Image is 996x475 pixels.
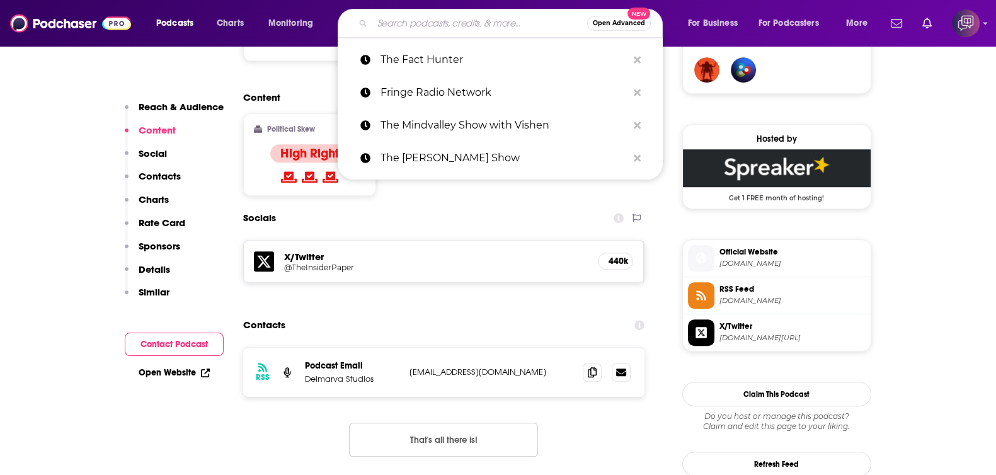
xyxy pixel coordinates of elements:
span: spreaker.com [719,296,866,306]
img: Podchaser - Follow, Share and Rate Podcasts [10,11,131,35]
a: Official Website[DOMAIN_NAME] [688,245,866,272]
span: Open Advanced [593,20,645,26]
span: For Business [688,14,738,32]
button: open menu [837,13,883,33]
p: Details [139,263,170,275]
h5: @TheInsiderPaper [284,263,486,272]
a: The Mindvalley Show with Vishen [338,109,663,142]
p: Sponsors [139,240,180,252]
a: Show notifications dropdown [886,13,907,34]
a: X/Twitter[DOMAIN_NAME][URL] [688,319,866,346]
button: open menu [260,13,329,33]
img: Spreaker Deal: Get 1 FREE month of hosting! [683,149,871,187]
button: Content [125,124,176,147]
button: Contacts [125,170,181,193]
a: Show notifications dropdown [917,13,937,34]
span: Podcasts [156,14,193,32]
p: Fringe Radio Network [381,76,627,109]
button: Social [125,147,167,171]
span: RSS Feed [719,283,866,295]
a: Open Website [139,367,210,378]
span: thefacthunter.com [719,259,866,268]
a: @TheInsiderPaper [284,263,588,272]
button: open menu [679,13,753,33]
span: Charts [217,14,244,32]
p: The Mindvalley Show with Vishen [381,109,627,142]
a: Charts [209,13,251,33]
h3: RSS [256,372,270,382]
img: User Profile [952,9,980,37]
h2: Contacts [243,313,285,337]
h4: High Right [280,146,339,161]
button: Nothing here. [349,423,538,457]
a: Fringe Radio Network [338,76,663,109]
span: Official Website [719,246,866,258]
p: Rate Card [139,217,185,229]
h5: X/Twitter [284,251,588,263]
button: Claim This Podcast [682,382,871,406]
p: Similar [139,286,169,298]
input: Search podcasts, credits, & more... [372,13,587,33]
button: Charts [125,193,169,217]
button: Contact Podcast [125,333,224,356]
button: Show profile menu [952,9,980,37]
a: The Fact Hunter [338,43,663,76]
p: [EMAIL_ADDRESS][DOMAIN_NAME] [409,367,573,377]
span: Monitoring [268,14,313,32]
a: The [PERSON_NAME] Show [338,142,663,175]
span: Logged in as corioliscompany [952,9,980,37]
button: Rate Card [125,217,185,240]
div: Search podcasts, credits, & more... [350,9,675,38]
h5: 440k [609,256,622,266]
button: Similar [125,286,169,309]
button: Sponsors [125,240,180,263]
img: JimWES [694,57,719,83]
p: Podcast Email [305,360,399,371]
span: New [627,8,650,20]
p: Content [139,124,176,136]
span: X/Twitter [719,321,866,332]
div: Claim and edit this page to your liking. [682,411,871,432]
p: The Fact Hunter [381,43,627,76]
p: The Kris Krohn Show [381,142,627,175]
p: Reach & Audience [139,101,224,113]
span: For Podcasters [758,14,819,32]
button: open menu [147,13,210,33]
a: RSS Feed[DOMAIN_NAME] [688,282,866,309]
img: island.surfer.girl [731,57,756,83]
div: Hosted by [683,134,871,144]
span: twitter.com/TheInsiderPaper [719,333,866,343]
p: Delmarva Studios [305,374,399,384]
button: Details [125,263,170,287]
button: Reach & Audience [125,101,224,124]
button: Open AdvancedNew [587,16,651,31]
span: More [846,14,867,32]
p: Social [139,147,167,159]
a: Spreaker Deal: Get 1 FREE month of hosting! [683,149,871,201]
p: Contacts [139,170,181,182]
p: Charts [139,193,169,205]
h2: Content [243,91,635,103]
span: Get 1 FREE month of hosting! [683,187,871,202]
h2: Socials [243,206,276,230]
h2: Political Skew [267,125,315,134]
button: open menu [750,13,837,33]
span: Do you host or manage this podcast? [682,411,871,421]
